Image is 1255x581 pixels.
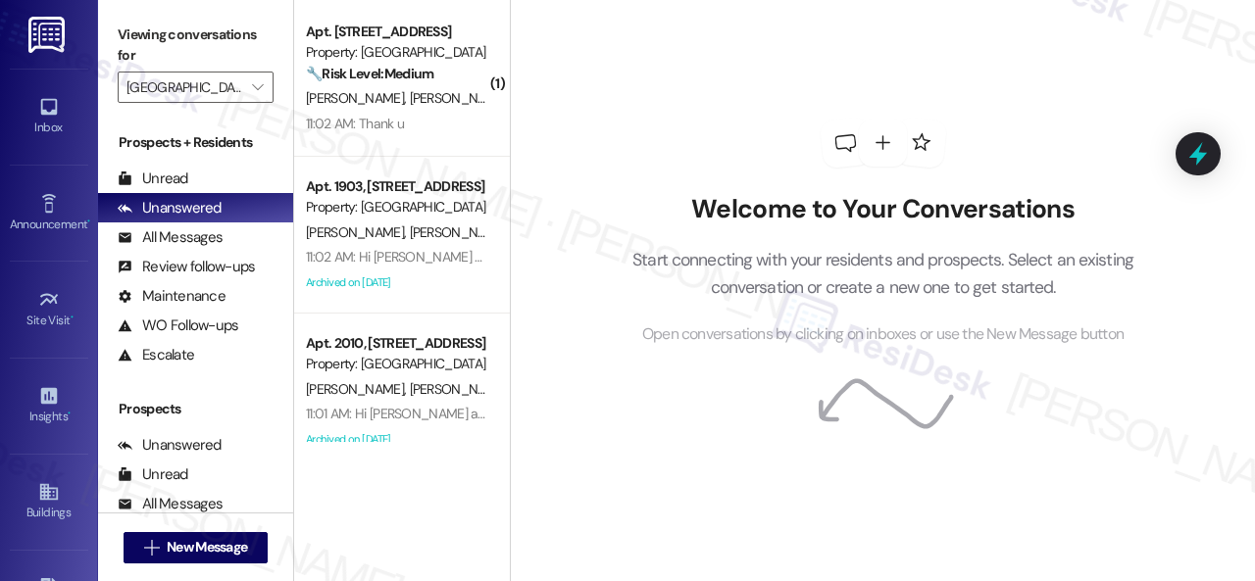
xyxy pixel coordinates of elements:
span: Open conversations by clicking on inboxes or use the New Message button [642,322,1124,347]
div: Property: [GEOGRAPHIC_DATA] [306,354,487,374]
p: Start connecting with your residents and prospects. Select an existing conversation or create a n... [603,246,1164,302]
div: All Messages [118,227,223,248]
div: Unread [118,464,188,485]
label: Viewing conversations for [118,20,274,72]
div: Unanswered [118,435,222,456]
div: Property: [GEOGRAPHIC_DATA] [306,197,487,218]
div: All Messages [118,494,223,514]
div: Prospects [98,399,293,419]
div: Apt. 2010, [STREET_ADDRESS] [306,333,487,354]
i:  [144,540,159,556]
div: Escalate [118,345,194,365]
input: All communities [126,72,242,103]
div: Apt. 1903, [STREET_ADDRESS] [306,176,487,197]
strong: 🔧 Risk Level: Medium [306,65,433,82]
div: Maintenance [118,286,226,307]
span: [PERSON_NAME] [410,380,508,398]
a: Buildings [10,475,88,528]
div: Unread [118,169,188,189]
div: Property: [GEOGRAPHIC_DATA] [306,42,487,63]
span: [PERSON_NAME] [306,89,410,107]
a: Insights • [10,379,88,432]
span: [PERSON_NAME] [306,223,410,241]
div: Apt. [STREET_ADDRESS] [306,22,487,42]
span: [PERSON_NAME] [306,380,410,398]
div: Prospects + Residents [98,132,293,153]
div: WO Follow-ups [118,315,238,336]
span: • [87,215,90,228]
a: Inbox [10,90,88,143]
span: New Message [167,537,247,557]
i:  [252,79,263,95]
div: Unanswered [118,198,222,218]
span: [PERSON_NAME] [410,89,508,107]
span: • [71,311,74,324]
div: 11:02 AM: Thank u [306,115,404,132]
span: • [68,407,71,420]
div: Archived on [DATE] [304,427,489,452]
a: Site Visit • [10,283,88,336]
span: [PERSON_NAME] [410,223,508,241]
div: Archived on [DATE] [304,270,489,295]
h2: Welcome to Your Conversations [603,194,1164,225]
button: New Message [124,532,269,563]
div: Review follow-ups [118,257,255,277]
img: ResiDesk Logo [28,17,69,53]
